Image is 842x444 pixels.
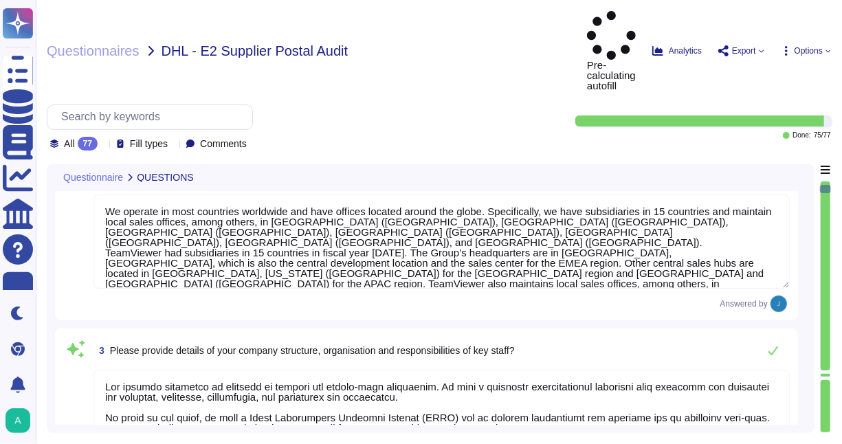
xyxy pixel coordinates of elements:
span: Answered by [720,300,768,308]
span: Pre-calculating autofill [587,11,636,91]
textarea: We operate in most countries worldwide and have offices located around the globe. Specifically, w... [93,195,790,289]
button: user [3,406,40,436]
span: Options [795,47,823,55]
span: Fill types [130,139,168,148]
span: Export [732,47,756,55]
span: Please provide details of your company structure, organisation and responsibilities of key staff? [110,345,515,356]
span: Analytics [669,47,702,55]
button: Analytics [652,45,702,56]
span: QUESTIONS [137,173,193,182]
img: user [771,296,787,312]
span: Done: [793,132,811,139]
span: 3 [93,346,104,355]
span: 75 / 77 [814,132,831,139]
input: Search by keywords [54,105,252,129]
img: user [5,408,30,433]
div: 77 [78,137,98,151]
span: DHL - E2 Supplier Postal Audit [162,44,348,58]
span: All [64,139,75,148]
span: Questionnaire [63,173,123,182]
span: Questionnaires [47,44,140,58]
span: Comments [200,139,247,148]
